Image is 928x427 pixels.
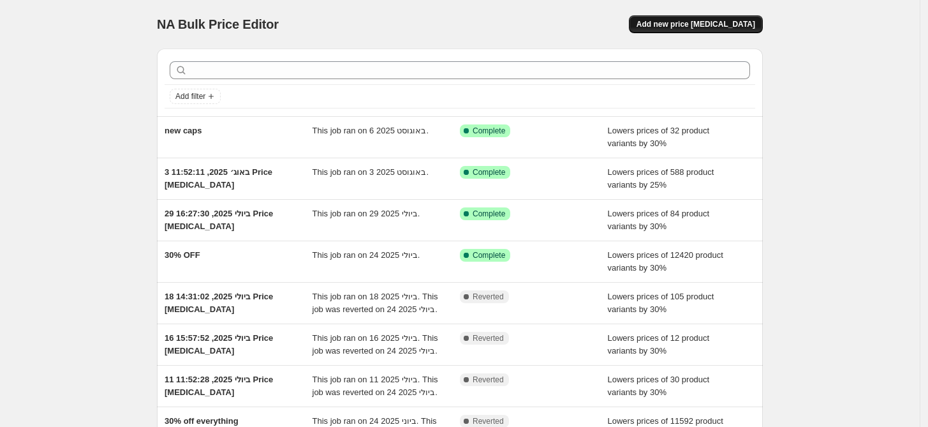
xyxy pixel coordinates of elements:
[313,209,420,218] span: This job ran on 29 ביולי 2025.
[175,91,205,101] span: Add filter
[313,126,429,135] span: This job ran on 6 באוגוסט 2025.
[608,250,723,273] span: Lowers prices of 12420 product variants by 30%
[629,15,763,33] button: Add new price [MEDICAL_DATA]
[473,209,505,219] span: Complete
[165,292,273,314] span: 18 ביולי 2025, 14:31:02 Price [MEDICAL_DATA]
[473,333,504,343] span: Reverted
[608,126,710,148] span: Lowers prices of 32 product variants by 30%
[473,250,505,260] span: Complete
[165,167,272,190] span: 3 באוג׳ 2025, 11:52:11 Price [MEDICAL_DATA]
[313,292,438,314] span: This job ran on 18 ביולי 2025. This job was reverted on 24 ביולי 2025.
[165,416,239,426] span: 30% off everything
[170,89,221,104] button: Add filter
[313,333,438,356] span: This job ran on 16 ביולי 2025. This job was reverted on 24 ביולי 2025.
[165,375,273,397] span: 11 ביולי 2025, 11:52:28 Price [MEDICAL_DATA]
[165,209,273,231] span: 29 ביולי 2025, 16:27:30 Price [MEDICAL_DATA]
[313,167,429,177] span: This job ran on 3 באוגוסט 2025.
[157,17,279,31] span: NA Bulk Price Editor
[473,292,504,302] span: Reverted
[165,250,200,260] span: 30% OFF
[608,333,710,356] span: Lowers prices of 12 product variants by 30%
[313,375,438,397] span: This job ran on 11 ביולי 2025. This job was reverted on 24 ביולי 2025.
[473,167,505,177] span: Complete
[165,126,202,135] span: new caps
[608,292,714,314] span: Lowers prices of 105 product variants by 30%
[473,126,505,136] span: Complete
[313,250,420,260] span: This job ran on 24 ביולי 2025.
[608,209,710,231] span: Lowers prices of 84 product variants by 30%
[637,19,755,29] span: Add new price [MEDICAL_DATA]
[473,375,504,385] span: Reverted
[165,333,273,356] span: 16 ביולי 2025, 15:57:52 Price [MEDICAL_DATA]
[473,416,504,426] span: Reverted
[608,375,710,397] span: Lowers prices of 30 product variants by 30%
[608,167,714,190] span: Lowers prices of 588 product variants by 25%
